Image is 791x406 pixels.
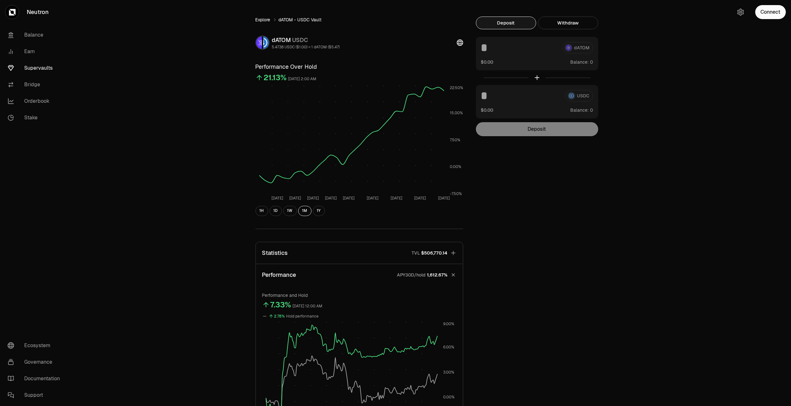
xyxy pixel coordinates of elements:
tspan: [DATE] [307,196,319,201]
a: Support [3,387,69,403]
div: 21.13% [264,73,287,83]
button: 1M [298,206,312,216]
a: Orderbook [3,93,69,109]
tspan: 15.00% [449,110,463,115]
a: Governance [3,354,69,370]
div: 5.4738 USDC ($1.00) = 1 dATOM ($5.47) [272,45,340,50]
tspan: [DATE] [390,196,402,201]
div: dATOM [272,36,340,45]
button: $0.00 [481,59,493,65]
a: Balance [3,27,69,43]
div: Hold performance [286,313,319,320]
div: [DATE] 2:00 AM [288,75,317,83]
span: $506,770.14 [421,250,448,256]
a: Supervaults [3,60,69,76]
p: Statistics [262,248,288,257]
h3: Performance Over Hold [255,62,463,71]
img: dATOM Logo [256,36,262,49]
tspan: [DATE] [271,196,283,201]
img: USDC Logo [263,36,269,49]
button: StatisticsTVL$506,770.14 [256,242,463,264]
tspan: [DATE] [325,196,337,201]
tspan: [DATE] [438,196,450,201]
p: Performance and Hold [262,292,457,298]
tspan: 6.00% [443,345,454,350]
a: Explore [255,17,270,23]
p: TVL [412,250,420,256]
tspan: [DATE] [414,196,426,201]
nav: breadcrumb [255,17,463,23]
button: $0.00 [481,107,493,113]
button: 1W [283,206,297,216]
button: 1H [255,206,268,216]
button: Withdraw [538,17,598,29]
span: Balance: [571,59,589,65]
a: Earn [3,43,69,60]
span: 1,612.67% [427,272,448,278]
tspan: 0.00% [449,164,461,169]
button: 1Y [313,206,325,216]
tspan: -7.50% [449,191,462,196]
tspan: [DATE] [343,196,355,201]
div: [DATE] 12:00 AM [293,303,323,310]
a: Ecosystem [3,337,69,354]
tspan: 7.50% [449,137,460,143]
p: APY30D/hold [397,272,426,278]
div: 7.33% [270,300,291,310]
tspan: [DATE] [289,196,301,201]
a: Bridge [3,76,69,93]
tspan: 22.50% [449,85,463,90]
button: Deposit [476,17,536,29]
button: PerformanceAPY30D/hold1,612.67% [256,264,463,286]
a: Documentation [3,370,69,387]
tspan: 9.00% [443,321,454,326]
span: USDC [292,36,308,44]
tspan: 3.00% [443,370,454,375]
button: Connect [755,5,786,19]
tspan: 0.00% [443,395,455,400]
span: Balance: [571,107,589,113]
tspan: [DATE] [366,196,378,201]
button: 1D [270,206,282,216]
span: dATOM - USDC Vault [279,17,322,23]
div: 2.78% [274,313,285,320]
p: Performance [262,270,296,279]
a: Stake [3,109,69,126]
